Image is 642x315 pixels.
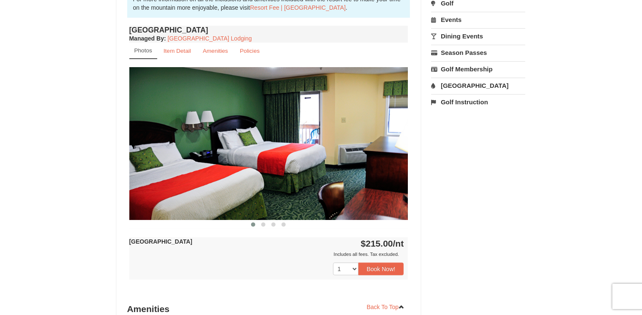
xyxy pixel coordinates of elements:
a: [GEOGRAPHIC_DATA] Lodging [168,35,252,42]
button: Book Now! [358,263,404,275]
a: Season Passes [431,45,525,60]
a: Back To Top [361,301,410,313]
strong: $215.00 [361,239,404,248]
a: Photos [129,43,157,59]
strong: : [129,35,166,42]
a: Golf Instruction [431,94,525,110]
a: Item Detail [158,43,197,59]
h4: [GEOGRAPHIC_DATA] [129,26,408,34]
a: Events [431,12,525,27]
strong: [GEOGRAPHIC_DATA] [129,238,193,245]
span: /nt [393,239,404,248]
img: 18876286-41-233aa5f3.jpg [129,67,408,220]
a: Amenities [197,43,234,59]
small: Photos [134,47,152,54]
small: Amenities [203,48,228,54]
small: Item Detail [164,48,191,54]
small: Policies [240,48,260,54]
a: [GEOGRAPHIC_DATA] [431,78,525,93]
a: Resort Fee | [GEOGRAPHIC_DATA] [250,4,346,11]
span: Managed By [129,35,164,42]
div: Includes all fees. Tax excluded. [129,250,404,258]
a: Golf Membership [431,61,525,77]
a: Dining Events [431,28,525,44]
a: Policies [234,43,265,59]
